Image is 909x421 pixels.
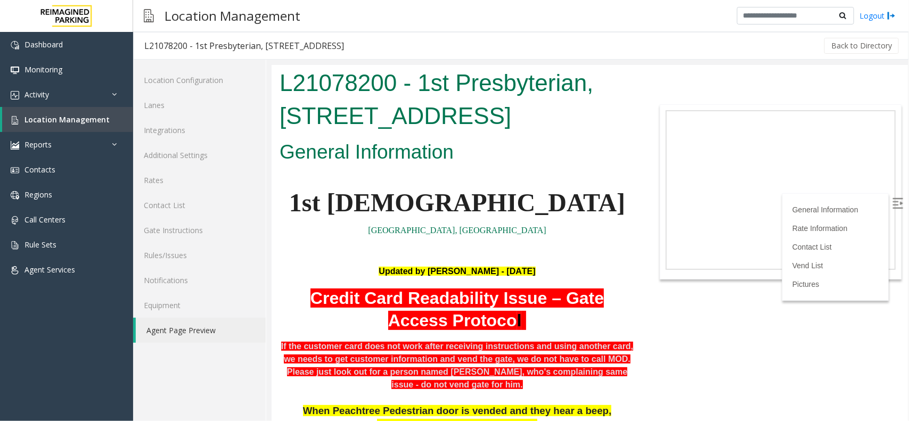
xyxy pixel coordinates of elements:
img: 'icon' [11,116,19,125]
img: 'icon' [11,41,19,49]
a: Logout [859,10,896,21]
span: must [126,354,150,365]
span: When Peachtree Pedestrian door is vended and they hear a beep, they [31,340,340,366]
span: Activity [24,89,49,100]
h1: L21078200 - 1st Presbyterian, [STREET_ADDRESS] [8,2,363,67]
img: 'icon' [11,216,19,225]
h3: Location Management [159,3,306,29]
span: Reports [24,139,52,150]
img: 'icon' [11,141,19,150]
img: 'icon' [11,266,19,275]
img: 'icon' [11,191,19,200]
img: 'icon' [11,166,19,175]
a: Integrations [133,118,266,143]
span: 1st [DEMOGRAPHIC_DATA] [18,123,354,152]
a: Gate Instructions [133,218,266,243]
a: General Information [521,141,587,149]
a: Equipment [133,293,266,318]
a: Pictures [521,215,548,224]
a: Contact List [133,193,266,218]
img: pageIcon [144,3,154,29]
span: Updated by [PERSON_NAME] - [DATE] [107,202,264,211]
img: Open/Close Sidebar Menu [621,133,632,144]
span: Call Centers [24,214,65,225]
font: Credit Card Readability Issue – Gate Access Protoco [39,224,332,265]
span: push the door to open it. [150,354,266,365]
button: Back to Directory [824,38,899,54]
span: Monitoring [24,64,62,75]
b: Please just look out for a person named [PERSON_NAME], who's complaining same issue - do not vend... [15,302,356,324]
b: If the customer card does not work after receiving instructions and using another card, we needs ... [10,277,362,299]
a: Rules/Issues [133,243,266,268]
h2: General Information [8,73,363,101]
img: 'icon' [11,241,19,250]
span: Contacts [24,164,55,175]
a: Rates [133,168,266,193]
img: 'icon' [11,91,19,100]
font: l [245,246,250,265]
a: Additional Settings [133,143,266,168]
a: Vend List [521,196,552,205]
span: Rule Sets [24,240,56,250]
a: Location Configuration [133,68,266,93]
span: Location Management [24,114,110,125]
a: Location Management [2,107,133,132]
a: [GEOGRAPHIC_DATA], [GEOGRAPHIC_DATA] [96,161,274,170]
a: Contact List [521,178,560,186]
a: Rate Information [521,159,576,168]
a: Agent Page Preview [136,318,266,343]
a: Lanes [133,93,266,118]
span: Regions [24,189,52,200]
span: Dashboard [24,39,63,49]
img: logout [887,10,896,21]
a: Notifications [133,268,266,293]
span: Agent Services [24,265,75,275]
img: 'icon' [11,66,19,75]
div: L21078200 - 1st Presbyterian, [STREET_ADDRESS] [144,39,344,53]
